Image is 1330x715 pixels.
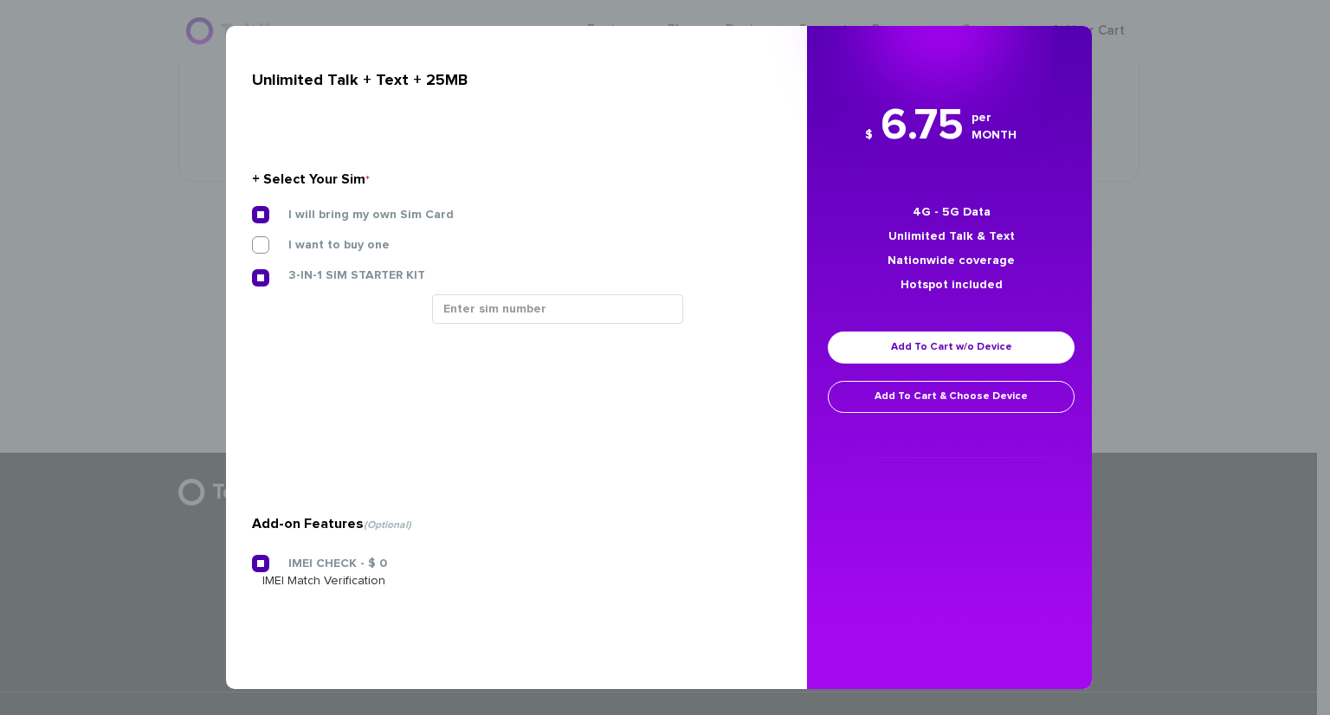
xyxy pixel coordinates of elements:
div: Add-on Features [252,510,769,538]
div: Unlimited Talk + Text + 25MB [252,65,769,96]
a: Add To Cart w/o Device [828,332,1075,364]
span: (Optional) [364,520,411,531]
span: $ [865,129,873,141]
li: Hotspot included [824,273,1078,297]
div: IMEI Match Verification [262,572,768,589]
div: + Select Your Sim [252,165,769,193]
label: IMEI CHECK - $ 0 [262,556,387,571]
li: 4G - 5G Data [824,200,1078,224]
label: I want to buy one [262,237,390,253]
i: MONTH [972,126,1017,144]
label: 3-IN-1 SIM STARTER KIT [262,267,425,283]
i: per [972,109,1017,126]
input: Enter sim number [432,294,683,324]
a: Add To Cart & Choose Device [828,381,1075,413]
li: Nationwide coverage [824,248,1078,273]
label: I will bring my own Sim Card [262,207,454,222]
span: 6.75 [881,104,964,148]
li: Unlimited Talk & Text [824,224,1078,248]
